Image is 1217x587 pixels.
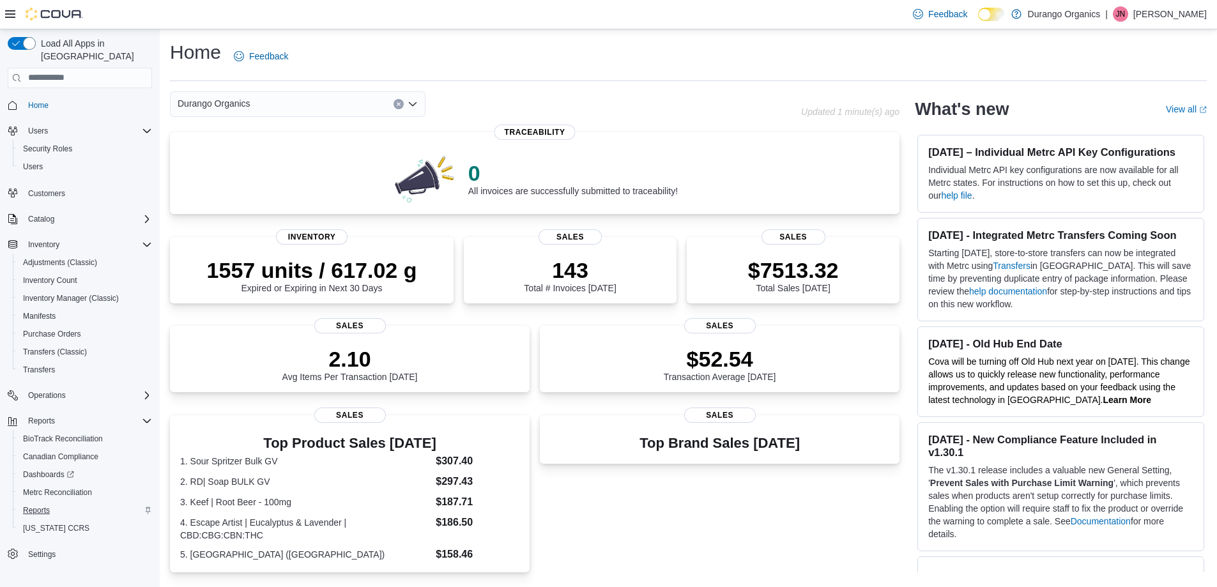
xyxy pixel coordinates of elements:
button: Open list of options [408,99,418,109]
svg: External link [1199,106,1207,114]
button: Inventory [23,237,65,252]
a: Canadian Compliance [18,449,103,464]
span: Purchase Orders [18,326,152,342]
a: Manifests [18,309,61,324]
span: Inventory Count [23,275,77,286]
p: 1557 units / 617.02 g [207,257,417,283]
span: Sales [684,318,756,333]
a: BioTrack Reconciliation [18,431,108,446]
p: $52.54 [664,346,776,372]
dd: $307.40 [436,454,519,469]
span: Reports [23,413,152,429]
dt: 1. Sour Spritzer Bulk GV [180,455,431,468]
button: Reports [13,501,157,519]
dt: 3. Keef | Root Beer - 100mg [180,496,431,508]
button: Inventory Manager (Classic) [13,289,157,307]
span: Load All Apps in [GEOGRAPHIC_DATA] [36,37,152,63]
span: Dashboards [18,467,152,482]
h2: What's new [915,99,1009,119]
span: Sales [762,229,825,245]
span: Users [28,126,48,136]
span: Dashboards [23,469,74,480]
p: Starting [DATE], store-to-store transfers can now be integrated with Metrc using in [GEOGRAPHIC_D... [928,247,1193,310]
dd: $187.71 [436,494,519,510]
img: Cova [26,8,83,20]
a: [US_STATE] CCRS [18,521,95,536]
dd: $186.50 [436,515,519,530]
dt: 5. [GEOGRAPHIC_DATA] ([GEOGRAPHIC_DATA]) [180,548,431,561]
span: Users [18,159,152,174]
span: Traceability [494,125,576,140]
span: JN [1116,6,1126,22]
div: All invoices are successfully submitted to traceability! [468,160,678,196]
span: Durango Organics [178,96,250,111]
span: Reports [28,416,55,426]
a: Dashboards [13,466,157,484]
span: Inventory [28,240,59,250]
span: Inventory Count [18,273,152,288]
a: View allExternal link [1166,104,1207,114]
span: Metrc Reconciliation [23,487,92,498]
p: 0 [468,160,678,186]
a: Transfers [993,261,1030,271]
button: Security Roles [13,140,157,158]
span: Catalog [23,211,152,227]
a: Settings [23,547,61,562]
span: BioTrack Reconciliation [18,431,152,446]
h1: Home [170,40,221,65]
span: Sales [314,318,386,333]
a: Home [23,98,54,113]
span: Canadian Compliance [18,449,152,464]
span: [US_STATE] CCRS [23,523,89,533]
div: Total Sales [DATE] [748,257,839,293]
div: Transaction Average [DATE] [664,346,776,382]
span: Users [23,162,43,172]
p: 143 [524,257,616,283]
button: Operations [23,388,71,403]
h3: [DATE] - New Compliance Feature Included in v1.30.1 [928,433,1193,459]
span: Washington CCRS [18,521,152,536]
span: Reports [23,505,50,515]
h3: [DATE] – Individual Metrc API Key Configurations [928,146,1193,158]
button: Reports [23,413,60,429]
button: Metrc Reconciliation [13,484,157,501]
button: Users [13,158,157,176]
button: Inventory Count [13,271,157,289]
a: Inventory Count [18,273,82,288]
a: Reports [18,503,55,518]
span: Security Roles [23,144,72,154]
span: Cova will be turning off Old Hub next year on [DATE]. This change allows us to quickly release ne... [928,356,1190,405]
p: Durango Organics [1028,6,1101,22]
span: Feedback [928,8,967,20]
span: Manifests [23,311,56,321]
span: Home [28,100,49,111]
a: Learn More [1103,395,1151,405]
input: Dark Mode [978,8,1005,21]
span: Inventory Manager (Classic) [23,293,119,303]
div: Jessica Neal [1113,6,1128,22]
dd: $297.43 [436,474,519,489]
span: Reports [18,503,152,518]
button: Settings [3,545,157,563]
button: Transfers (Classic) [13,343,157,361]
dt: 4. Escape Artist | Eucalyptus & Lavender | CBD:CBG:CBN:THC [180,516,431,542]
span: Catalog [28,214,54,224]
button: Users [23,123,53,139]
span: Sales [314,408,386,423]
span: Sales [684,408,756,423]
span: Adjustments (Classic) [23,257,97,268]
span: Settings [28,549,56,560]
span: Purchase Orders [23,329,81,339]
dt: 2. RD| Soap BULK GV [180,475,431,488]
a: Inventory Manager (Classic) [18,291,124,306]
button: Operations [3,386,157,404]
p: $7513.32 [748,257,839,283]
button: Inventory [3,236,157,254]
a: Transfers (Classic) [18,344,92,360]
a: Feedback [229,43,293,69]
p: The v1.30.1 release includes a valuable new General Setting, ' ', which prevents sales when produ... [928,464,1193,540]
span: Users [23,123,152,139]
span: Adjustments (Classic) [18,255,152,270]
button: Catalog [23,211,59,227]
